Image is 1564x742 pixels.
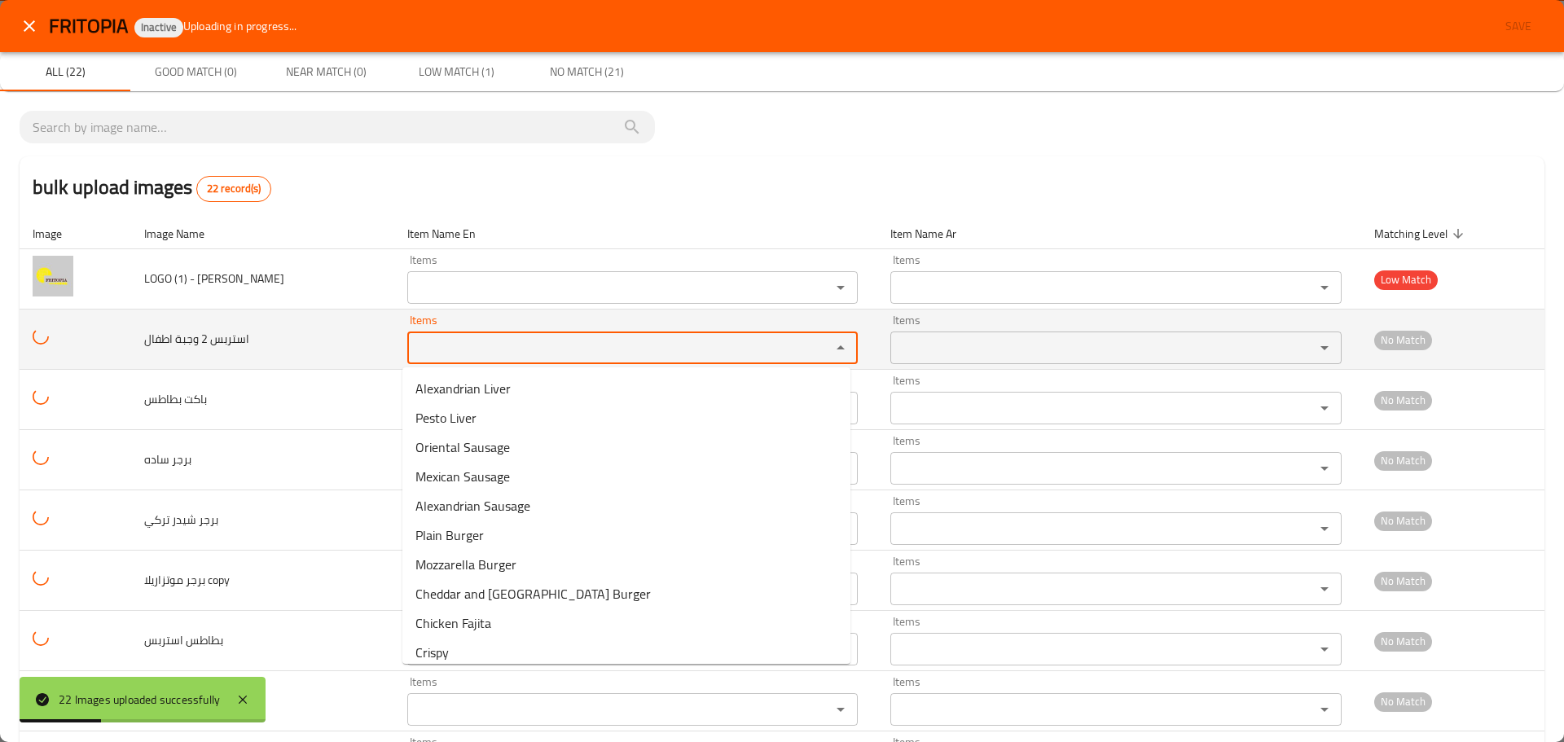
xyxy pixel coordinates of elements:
button: Open [1313,638,1336,661]
span: No Match [1374,572,1432,591]
span: Cheddar and [GEOGRAPHIC_DATA] Burger [415,584,651,604]
span: استربس 2 وجبة اطفال [144,328,249,349]
span: Image Name [144,224,226,244]
span: Plain Burger [415,525,484,545]
button: Open [1313,577,1336,600]
button: Open [1313,397,1336,419]
button: Open [1313,517,1336,540]
span: Alexandrian Sausage [415,496,530,516]
span: 22 record(s) [197,181,270,197]
span: برجر شيدر تركي [144,509,218,530]
button: Open [829,276,852,299]
span: برجر موتزاريلا copy [144,569,230,591]
span: Low Match [1374,270,1438,289]
div: 22 Images uploaded successfully [59,691,220,709]
span: No Match [1374,511,1432,530]
span: LOGO (1) - [PERSON_NAME] [144,268,284,289]
span: Near Match (0) [270,62,381,82]
img: LOGO (1) - Ahmed Sadaka [33,256,73,296]
span: FRITOPIA [49,7,128,44]
span: باكت بطاطس [144,389,207,410]
span: Inactive [134,20,183,34]
button: Open [1313,698,1336,721]
button: Close [829,336,852,359]
span: No Match [1374,391,1432,410]
button: Open [1313,276,1336,299]
span: Mozzarella Burger [415,555,516,574]
span: Low Match (1) [401,62,512,82]
span: No Match [1374,632,1432,651]
span: Uploading in progress... [183,18,297,34]
button: close [10,7,49,46]
span: Oriental Sausage [415,437,510,457]
span: Pesto Liver [415,408,477,428]
th: Item Name Ar [877,218,1361,249]
button: Open [1313,457,1336,480]
input: search [33,114,642,140]
span: No Match [1374,451,1432,470]
th: Image [20,218,131,249]
span: No Match [1374,331,1432,349]
span: Good Match (0) [140,62,251,82]
button: Open [829,698,852,721]
span: No Match (21) [531,62,642,82]
th: Item Name En [394,218,878,249]
span: No Match [1374,692,1432,711]
span: بطاطس استربس [144,630,223,651]
div: Inactive [134,18,183,37]
span: Mexican Sausage [415,467,510,486]
span: Matching Level [1374,224,1469,244]
span: Chicken Fajita [415,613,491,633]
div: Total records count [196,176,271,202]
button: Open [1313,336,1336,359]
span: All (22) [10,62,121,82]
span: برجر ساده [144,449,191,470]
span: Crispy [415,643,449,662]
span: Alexandrian Liver [415,379,511,398]
h2: bulk upload images [33,173,271,202]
